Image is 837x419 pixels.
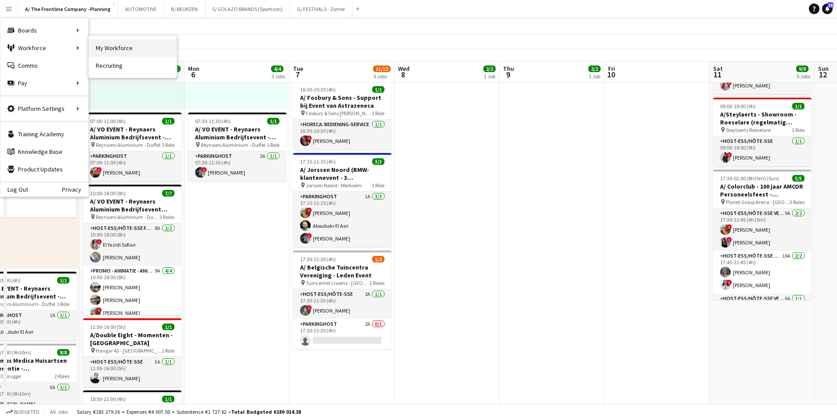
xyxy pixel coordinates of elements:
app-job-card: 17:15-21:15 (4h)3/3A/ Jorssen Noord (BMW- klantenevent - 3 Parkinghosts Jorssen Noord - Merksem1 ... [293,153,391,247]
h3: A/ Colorclub - 100 jaar AMCOR Personeelsfeest - [GEOGRAPHIC_DATA] [713,182,812,198]
a: Product Updates [0,160,88,178]
app-job-card: 10:00-18:00 (8h)7/7A/ VO EVENT - Reynaers Aluminium Bedrijfsevent (02+03+05/10) Reynaers Aluminiu... [83,185,181,315]
span: 18:00-22:00 (4h) [90,396,126,402]
span: 1/1 [57,277,69,284]
span: Tue [293,65,303,73]
span: ! [727,80,732,85]
a: Knowledge Base [0,143,88,160]
app-card-role: Host-ess/Hôte-sse5A1/111:00-16:00 (5h)[PERSON_NAME] [83,357,181,387]
a: My Workforce [89,39,177,57]
app-card-role: Host-ess/Hôte-sse2A1/117:30-21:30 (4h)![PERSON_NAME] [293,289,391,319]
button: AUTOMOTIVE [118,0,164,18]
div: 1 Job [589,73,600,80]
span: Thu [503,65,514,73]
span: 1 Role [57,301,69,307]
span: 1 Role [162,347,174,354]
app-job-card: 11:00-16:00 (5h)1/1A/Double Eight - Momenten - [GEOGRAPHIC_DATA] Hangar 43 - [GEOGRAPHIC_DATA]1 R... [83,318,181,387]
span: ! [727,152,732,157]
span: 1/1 [372,86,384,93]
span: 16 [827,2,833,8]
span: 07:00-11:00 (4h) [90,118,126,124]
span: 1 Role [162,142,174,148]
h3: A/ VO EVENT - Reynaers Aluminium Bedrijfsevent - PARKING LEVERANCIERS - 29/09 tem 06/10 [188,125,286,141]
span: Mon [188,65,199,73]
span: 1/1 [792,103,804,109]
app-card-role: Parkinghost2A1/107:30-11:30 (4h)![PERSON_NAME] [188,151,286,181]
span: Sun [818,65,829,73]
h3: A/ Fosbury & Sons - Support bij Event van Astrazeneca [293,94,391,109]
a: Comms [0,57,88,74]
h3: A/ VO EVENT - Reynaers Aluminium Bedrijfsevent - PARKING LEVERANCIERS - 29/09 tem 06/10 [83,125,181,141]
a: 16 [822,4,833,14]
span: ! [307,135,312,141]
div: Workforce [0,39,88,57]
span: 09:00-18:00 (9h) [720,103,756,109]
app-card-role: Horeca: Bediening-Service1/116:30-20:30 (4h)![PERSON_NAME] [293,120,391,149]
span: 2 Roles [370,280,384,286]
span: ! [307,208,312,213]
h3: A/ VO EVENT - Reynaers Aluminium Bedrijfsevent - PARKING LEVERANCIERS - 29/09 tem 06/10 [83,403,181,419]
app-job-card: 09:00-18:00 (9h)1/1A/Steylaerts - Showroom - Roeselare (regelmatig terugkerende opdracht) Steylae... [713,98,812,166]
span: Reynaers Aluminium - Duffel [96,142,160,148]
app-job-card: 17:30-02:00 (8h30m) (Sun)5/5A/ Colorclub - 100 jaar AMCOR Personeelsfeest - [GEOGRAPHIC_DATA] Pla... [713,170,812,300]
a: Training Academy [0,125,88,143]
span: Wed [398,65,409,73]
app-job-card: 17:30-21:30 (4h)1/2A/ Belgische Tuincentra Vereniging - Leden Event Tuincenter Lissens - [GEOGRAP... [293,251,391,349]
span: 2/2 [588,66,601,72]
app-card-role: Host-ess/Hôte-sse Vestiaire6A1/1 [713,294,812,324]
span: 07:30-11:30 (4h) [195,118,231,124]
span: Budgeted [14,409,40,415]
span: 7 [292,69,303,80]
span: 3/3 [372,158,384,165]
div: 1 Job [484,73,495,80]
span: ! [307,305,312,310]
div: Pay [0,74,88,92]
span: 1/1 [162,324,174,330]
span: 1/2 [372,256,384,262]
span: 8 [397,69,409,80]
span: 1 Role [267,142,279,148]
span: Fri [608,65,615,73]
span: 17:15-21:15 (4h) [300,158,336,165]
span: 16:30-20:30 (4h) [300,86,336,93]
span: 1/1 [162,396,174,402]
span: Hangar 43 - [GEOGRAPHIC_DATA] [96,347,162,354]
app-card-role: Parkinghost1A3/317:15-21:15 (4h)![PERSON_NAME]Aboubakr El Asri![PERSON_NAME] [293,192,391,247]
span: 2 Roles [54,373,69,379]
span: Jorssen Noord - Merksem [306,182,362,189]
h3: A/Steylaerts - Showroom - Roeselare (regelmatig terugkerende opdracht) [713,110,812,126]
span: All jobs [48,408,69,415]
button: B/ BEURZEN [164,0,205,18]
span: ! [727,237,732,242]
span: 17:30-21:30 (4h) [300,256,336,262]
span: 7/7 [162,190,174,197]
span: 10 [607,69,615,80]
app-card-role: Host-ess/Hôte-sse Vestiaire9A2/217:30-21:45 (4h15m)![PERSON_NAME]![PERSON_NAME] [713,208,812,251]
span: 11/12 [373,66,391,72]
span: 1/1 [162,118,174,124]
app-job-card: 07:00-11:00 (4h)1/1A/ VO EVENT - Reynaers Aluminium Bedrijfsevent - PARKING LEVERANCIERS - 29/09 ... [83,113,181,181]
a: Privacy [62,186,88,193]
span: 12 [817,69,829,80]
span: 1 Role [792,127,804,133]
div: 16:30-20:30 (4h)1/1A/ Fosbury & Sons - Support bij Event van Astrazeneca Fosbury & Sons [PERSON_N... [293,81,391,149]
button: Budgeted [4,407,41,417]
a: Recruiting [89,57,177,74]
span: 17:30-02:00 (8h30m) (Sun) [720,175,779,182]
span: 8/8 [57,349,69,356]
span: Tuincenter Lissens - [GEOGRAPHIC_DATA] [306,280,370,286]
span: 1 Role [372,110,384,117]
h3: A/ Belgische Tuincentra Vereniging - Leden Event [293,263,391,279]
span: 1 Role [372,182,384,189]
app-card-role: Host-ess/Hôte-sse Fotobooth8A2/210:00-18:00 (8h)!El Yazidi Sofian[PERSON_NAME] [83,223,181,266]
span: 5/5 [792,175,804,182]
h3: A/ Jorssen Noord (BMW- klantenevent - 3 Parkinghosts [293,166,391,182]
div: Boards [0,22,88,39]
span: 1/1 [267,118,279,124]
div: 07:30-11:30 (4h)1/1A/ VO EVENT - Reynaers Aluminium Bedrijfsevent - PARKING LEVERANCIERS - 29/09 ... [188,113,286,181]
